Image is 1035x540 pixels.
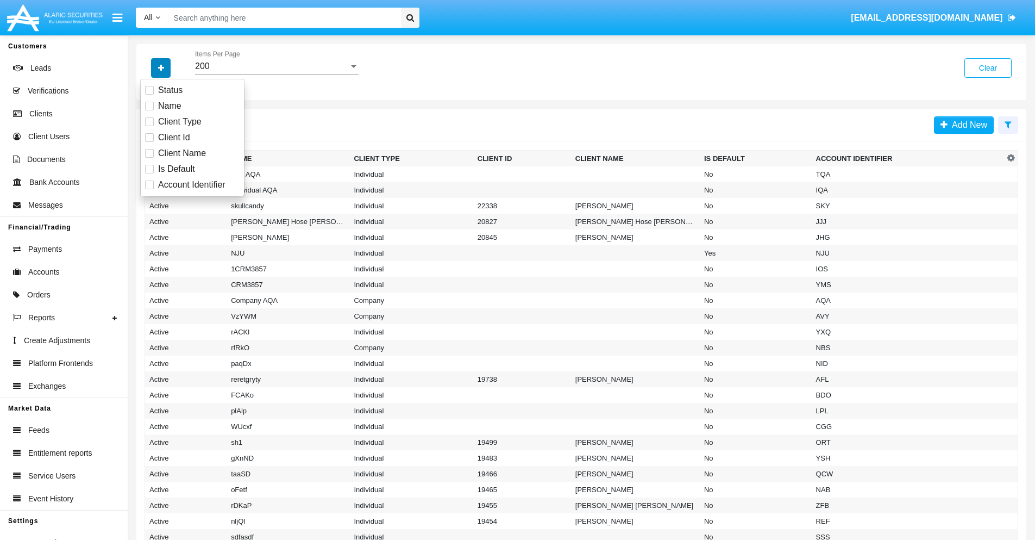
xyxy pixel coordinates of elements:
[145,340,227,356] td: Active
[28,493,73,505] span: Event History
[349,356,473,371] td: Individual
[812,261,1005,277] td: IOS
[349,293,473,308] td: Company
[158,178,225,191] span: Account Identifier
[700,324,812,340] td: No
[473,198,571,214] td: 22338
[227,324,349,340] td: rACKl
[145,387,227,403] td: Active
[571,466,700,482] td: [PERSON_NAME]
[700,498,812,513] td: No
[227,419,349,435] td: WUcxf
[227,198,349,214] td: skullcandy
[28,266,60,278] span: Accounts
[349,308,473,324] td: Company
[473,482,571,498] td: 19465
[28,200,63,211] span: Messages
[934,116,994,134] a: Add New
[812,435,1005,450] td: ORT
[700,435,812,450] td: No
[700,229,812,245] td: No
[571,450,700,466] td: [PERSON_NAME]
[349,324,473,340] td: Individual
[28,358,93,369] span: Platform Frontends
[473,371,571,387] td: 19738
[227,151,349,167] th: Name
[227,356,349,371] td: paqDx
[349,513,473,529] td: Individual
[851,13,1002,22] span: [EMAIL_ADDRESS][DOMAIN_NAME]
[227,371,349,387] td: reretgryty
[700,403,812,419] td: No
[812,182,1005,198] td: IQA
[28,381,66,392] span: Exchanges
[812,324,1005,340] td: YXQ
[145,371,227,387] td: Active
[227,513,349,529] td: nljQl
[812,450,1005,466] td: YSH
[227,166,349,182] td: Test AQA
[158,147,206,160] span: Client Name
[227,482,349,498] td: oFetf
[700,166,812,182] td: No
[349,371,473,387] td: Individual
[700,182,812,198] td: No
[227,340,349,356] td: rfRkO
[227,403,349,419] td: plAlp
[812,356,1005,371] td: NID
[195,61,210,71] span: 200
[145,419,227,435] td: Active
[812,166,1005,182] td: TQA
[700,482,812,498] td: No
[571,151,700,167] th: Client Name
[812,498,1005,513] td: ZFB
[145,435,227,450] td: Active
[227,229,349,245] td: [PERSON_NAME]
[700,371,812,387] td: No
[948,120,987,129] span: Add New
[227,450,349,466] td: gXnND
[700,198,812,214] td: No
[145,277,227,293] td: Active
[349,387,473,403] td: Individual
[473,214,571,229] td: 20827
[145,356,227,371] td: Active
[227,277,349,293] td: CRM3857
[349,340,473,356] td: Company
[571,371,700,387] td: [PERSON_NAME]
[349,435,473,450] td: Individual
[473,513,571,529] td: 19454
[227,245,349,261] td: NJU
[571,435,700,450] td: [PERSON_NAME]
[473,229,571,245] td: 20845
[144,13,153,22] span: All
[227,261,349,277] td: 1CRM3857
[700,466,812,482] td: No
[28,448,92,459] span: Entitlement reports
[145,293,227,308] td: Active
[28,425,49,436] span: Feeds
[145,324,227,340] td: Active
[158,115,202,128] span: Client Type
[846,3,1021,33] a: [EMAIL_ADDRESS][DOMAIN_NAME]
[812,387,1005,403] td: BDO
[700,277,812,293] td: No
[28,131,70,142] span: Client Users
[136,12,168,23] a: All
[158,84,183,97] span: Status
[349,182,473,198] td: Individual
[349,466,473,482] td: Individual
[227,308,349,324] td: VzYWM
[145,261,227,277] td: Active
[158,131,190,144] span: Client Id
[812,277,1005,293] td: YMS
[145,198,227,214] td: Active
[812,151,1005,167] th: Account Identifier
[571,498,700,513] td: [PERSON_NAME] [PERSON_NAME]
[349,198,473,214] td: Individual
[700,419,812,435] td: No
[571,229,700,245] td: [PERSON_NAME]
[145,466,227,482] td: Active
[158,163,195,176] span: Is Default
[30,63,51,74] span: Leads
